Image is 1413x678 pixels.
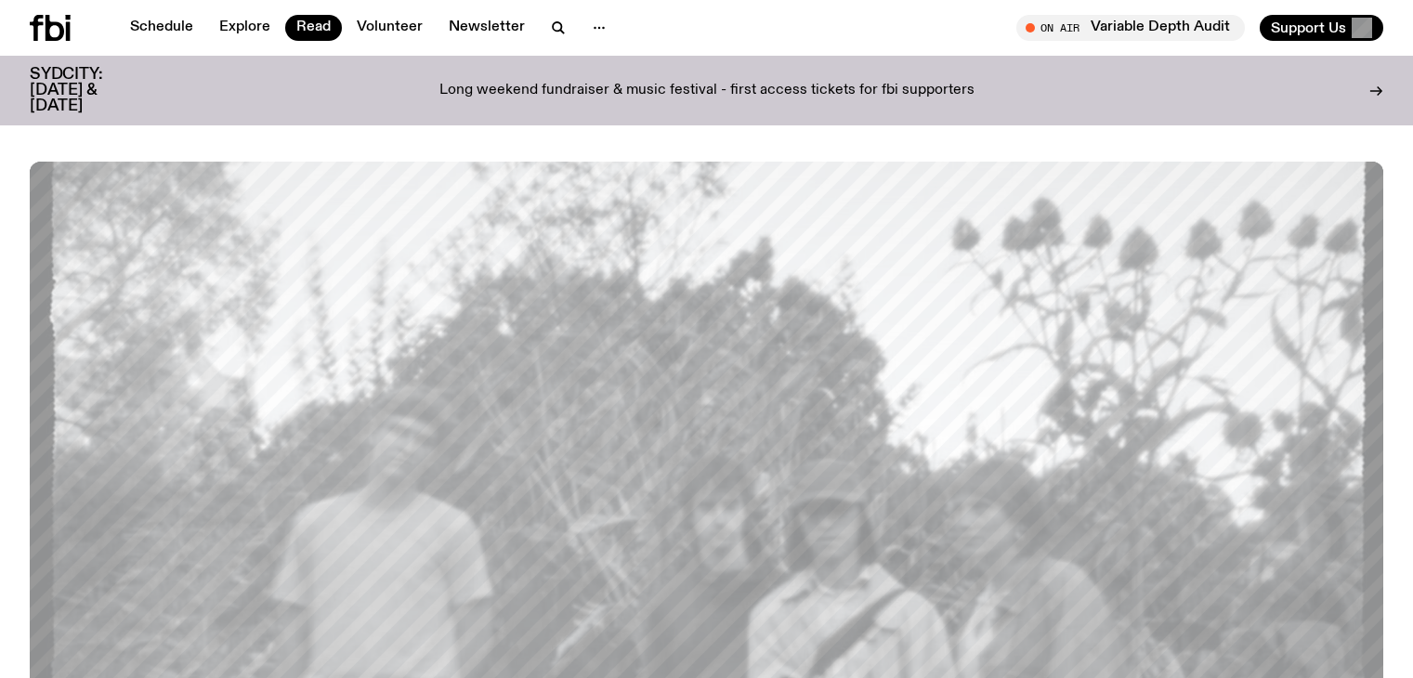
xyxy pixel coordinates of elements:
a: Read [285,15,342,41]
a: Volunteer [346,15,434,41]
button: Support Us [1260,15,1383,41]
a: Schedule [119,15,204,41]
a: Newsletter [438,15,536,41]
h3: SYDCITY: [DATE] & [DATE] [30,67,149,114]
button: On AirVariable Depth Audit [1016,15,1245,41]
a: Explore [208,15,281,41]
p: Long weekend fundraiser & music festival - first access tickets for fbi supporters [439,83,975,99]
span: Support Us [1271,20,1346,36]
